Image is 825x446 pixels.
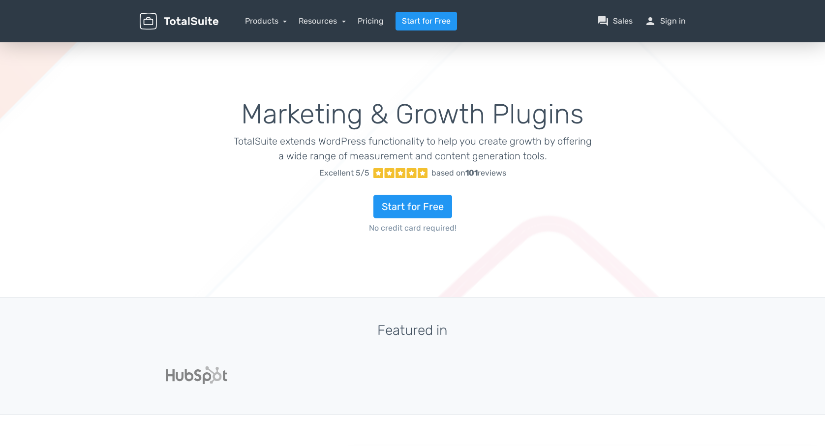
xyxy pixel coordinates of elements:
img: TotalSuite for WordPress [140,13,218,30]
a: Excellent 5/5 based on101reviews [233,163,592,183]
h1: Marketing & Growth Plugins [233,99,592,130]
span: Excellent 5/5 [319,167,369,179]
a: Products [245,16,287,26]
a: Pricing [358,15,384,27]
a: Resources [299,16,346,26]
img: Hubspot [166,366,227,384]
p: TotalSuite extends WordPress functionality to help you create growth by offering a wide range of ... [233,134,592,163]
span: question_answer [597,15,609,27]
div: based on reviews [431,167,506,179]
strong: 101 [465,168,478,178]
a: personSign in [644,15,686,27]
a: Start for Free [373,195,452,218]
a: question_answerSales [597,15,633,27]
a: Start for Free [396,12,457,30]
h3: Featured in [140,323,686,338]
span: No credit card required! [233,222,592,234]
span: person [644,15,656,27]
